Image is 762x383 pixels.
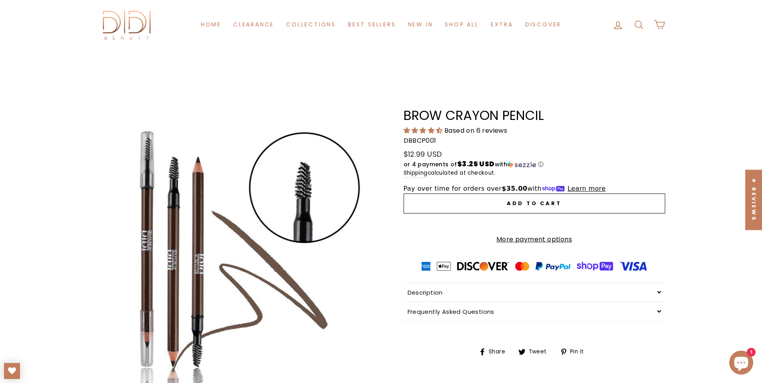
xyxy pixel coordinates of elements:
span: Description [408,288,443,297]
img: payment badge [577,262,613,271]
img: payment badge [422,262,430,271]
div: or 4 payments of with [404,160,665,169]
img: payment badge [457,262,509,271]
small: calculated at checkout. [404,169,665,178]
inbox-online-store-chat: Shopify online store chat [727,351,756,377]
img: Didi Beauty Co. [97,8,157,41]
span: Pin it [569,347,590,356]
img: payment badge [515,262,530,271]
a: Discover [519,17,567,32]
img: payment badge [536,262,570,271]
span: Frequently Asked Questions [408,307,494,316]
ul: Primary [195,17,567,32]
span: 4.50 stars [404,126,444,135]
a: New in [402,17,439,32]
img: payment badge [437,262,450,271]
span: Add to cart [507,199,562,207]
a: My Wishlist [4,363,20,379]
span: $12.99 USD [404,149,442,159]
button: Add to cart [404,193,665,213]
a: More payment options [404,234,665,245]
a: Extra [485,17,519,32]
div: Click to open Judge.me floating reviews tab [745,170,762,230]
h1: Brow Crayon Pencil [404,109,665,122]
a: Home [195,17,227,32]
p: DBBCP001 [404,136,665,146]
img: Sezzle [507,161,536,168]
span: $3.25 USD [457,159,495,169]
a: Clearance [227,17,280,32]
span: Based on 6 reviews [444,126,507,135]
a: Shop All [439,17,484,32]
img: payment badge [620,262,647,271]
span: Tweet [528,347,553,356]
a: Collections [280,17,342,32]
div: or 4 payments of$3.25 USDwithSezzle Click to learn more about Sezzle [404,160,665,169]
a: Best Sellers [342,17,402,32]
a: Shipping [404,169,428,178]
span: Share [488,347,511,356]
